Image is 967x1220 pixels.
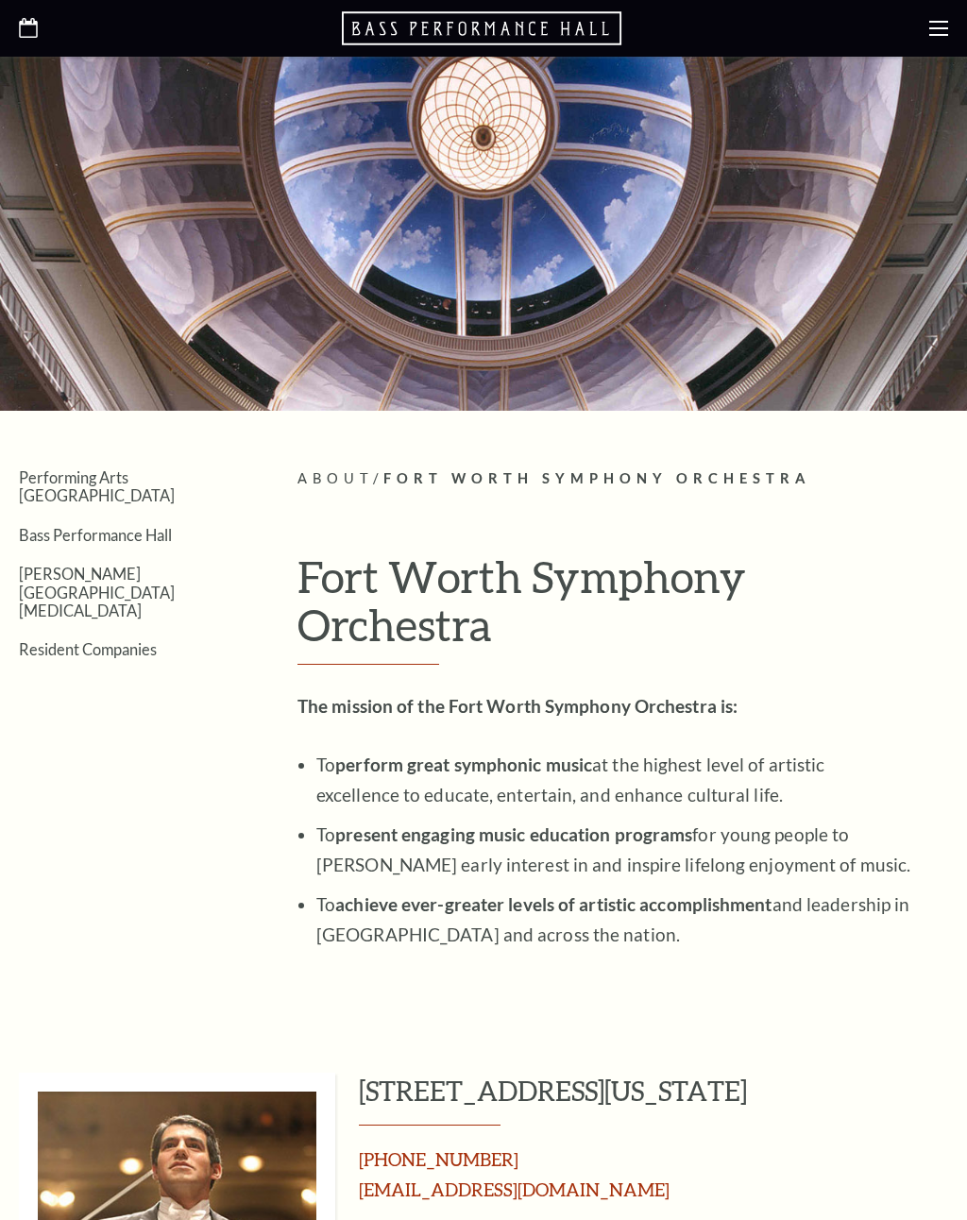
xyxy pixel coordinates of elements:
h1: Fort Worth Symphony Orchestra [297,552,948,665]
a: Performing Arts [GEOGRAPHIC_DATA] [19,468,175,504]
strong: perform great symphonic music [335,754,592,775]
a: [PHONE_NUMBER] [359,1148,518,1170]
strong: present engaging music education programs [335,823,692,845]
p: To at the highest level of artistic excellence to educate, entertain, and enhance cultural life. [316,750,911,810]
p: To for young people to [PERSON_NAME] early interest in and inspire lifelong enjoyment of music. [316,820,911,880]
a: [EMAIL_ADDRESS][DOMAIN_NAME] [359,1178,670,1200]
strong: achieve ever-greater levels of artistic accomplishment [335,893,772,915]
p: / [297,467,948,491]
span: Fort Worth Symphony Orchestra [383,470,810,486]
strong: The mission of the Fort Worth Symphony Orchestra is: [297,695,738,717]
p: To and leadership in [GEOGRAPHIC_DATA] and across the nation. [316,890,911,950]
h3: [STREET_ADDRESS][US_STATE] [359,1073,948,1127]
span: About [297,470,373,486]
a: Resident Companies [19,640,157,658]
a: [PERSON_NAME][GEOGRAPHIC_DATA][MEDICAL_DATA] [19,565,175,619]
a: Bass Performance Hall [19,526,172,544]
